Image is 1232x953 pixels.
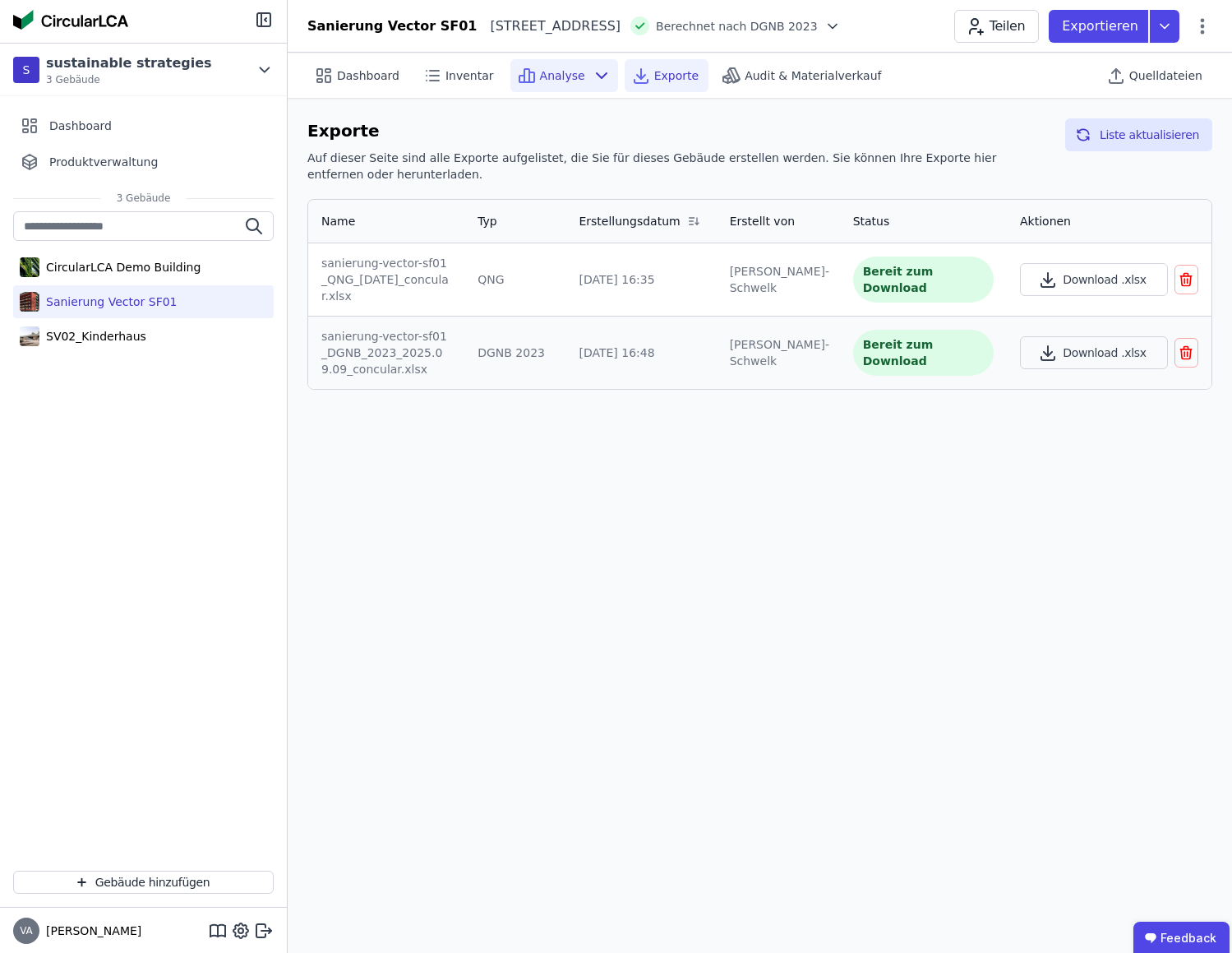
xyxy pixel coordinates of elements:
[20,254,39,280] img: CircularLCA Demo Building
[321,255,451,304] div: sanierung-vector-sf01_QNG_[DATE]_concular.xlsx
[478,271,552,288] div: QNG
[1062,16,1142,36] p: Exportieren
[540,67,585,84] span: Analyse
[20,323,39,349] img: SV02_Kinderhaus
[579,271,703,288] div: [DATE] 16:35
[1020,213,1071,229] div: Aktionen
[730,336,827,369] div: [PERSON_NAME]-Schwelk
[20,289,39,315] img: Sanierung Vector SF01
[478,345,552,361] div: DGNB 2023
[321,328,451,377] div: sanierung-vector-sf01_DGNB_2023_2025.09.09_concular.xlsx
[853,213,890,229] div: Status
[39,923,141,939] span: [PERSON_NAME]
[745,67,881,84] span: Audit & Materialverkauf
[853,257,994,303] div: Bereit zum Download
[954,10,1039,43] button: Teilen
[307,150,1052,183] h6: Auf dieser Seite sind alle Exporte aufgelistet, die Sie für dieses Gebäude erstellen werden. Sie ...
[307,16,477,36] div: Sanierung Vector SF01
[13,57,39,83] div: S
[654,67,699,84] span: Exporte
[1020,263,1168,296] button: Download .xlsx
[46,73,212,86] span: 3 Gebäude
[49,154,158,170] span: Produktverwaltung
[579,213,680,229] div: Erstellungsdatum
[13,10,128,30] img: Concular
[656,18,818,35] span: Berechnet nach DGNB 2023
[730,263,827,296] div: [PERSON_NAME]-Schwelk
[1020,336,1168,369] button: Download .xlsx
[337,67,399,84] span: Dashboard
[477,16,621,36] div: [STREET_ADDRESS]
[39,328,146,345] div: SV02_Kinderhaus
[1065,118,1212,151] button: Liste aktualisieren
[49,118,112,134] span: Dashboard
[39,294,178,310] div: Sanierung Vector SF01
[853,330,994,376] div: Bereit zum Download
[46,53,212,73] div: sustainable strategies
[445,67,494,84] span: Inventar
[730,213,795,229] div: Erstellt von
[307,118,1052,143] h6: Exporte
[13,871,274,894] button: Gebäude hinzufügen
[579,345,703,361] div: [DATE] 16:48
[1129,67,1202,84] span: Quelldateien
[39,259,201,275] div: CircularLCA Demo Building
[478,213,497,229] div: Typ
[20,926,33,936] span: VA
[321,213,355,229] div: Name
[100,192,187,205] span: 3 Gebäude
